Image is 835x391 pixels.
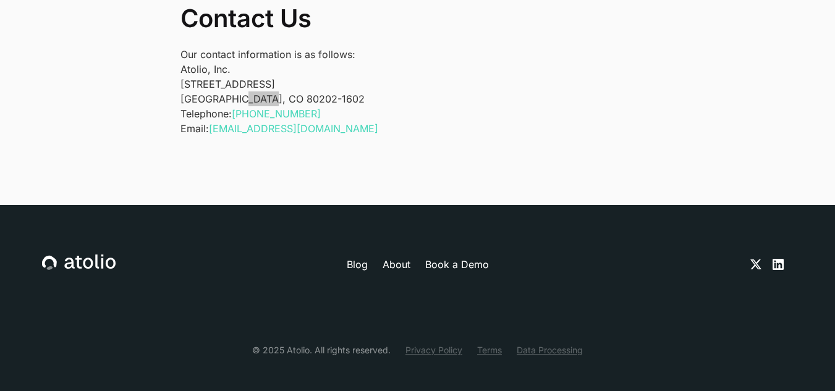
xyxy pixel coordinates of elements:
[773,332,835,391] iframe: Chat Widget
[477,343,502,356] a: Terms
[383,257,410,272] a: About
[180,4,655,33] h3: Contact Us
[232,107,321,120] a: [PHONE_NUMBER]
[209,122,378,135] a: [EMAIL_ADDRESS][DOMAIN_NAME]
[180,106,655,136] p: Telephone: Email:
[252,343,391,356] div: © 2025 Atolio. All rights reserved.
[180,62,655,106] p: Atolio, Inc. [STREET_ADDRESS] [GEOGRAPHIC_DATA], CO 80202-1602
[347,257,368,272] a: Blog
[517,343,583,356] a: Data Processing
[180,47,655,62] p: Our contact information is as follows:
[405,343,462,356] a: Privacy Policy
[425,257,489,272] a: Book a Demo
